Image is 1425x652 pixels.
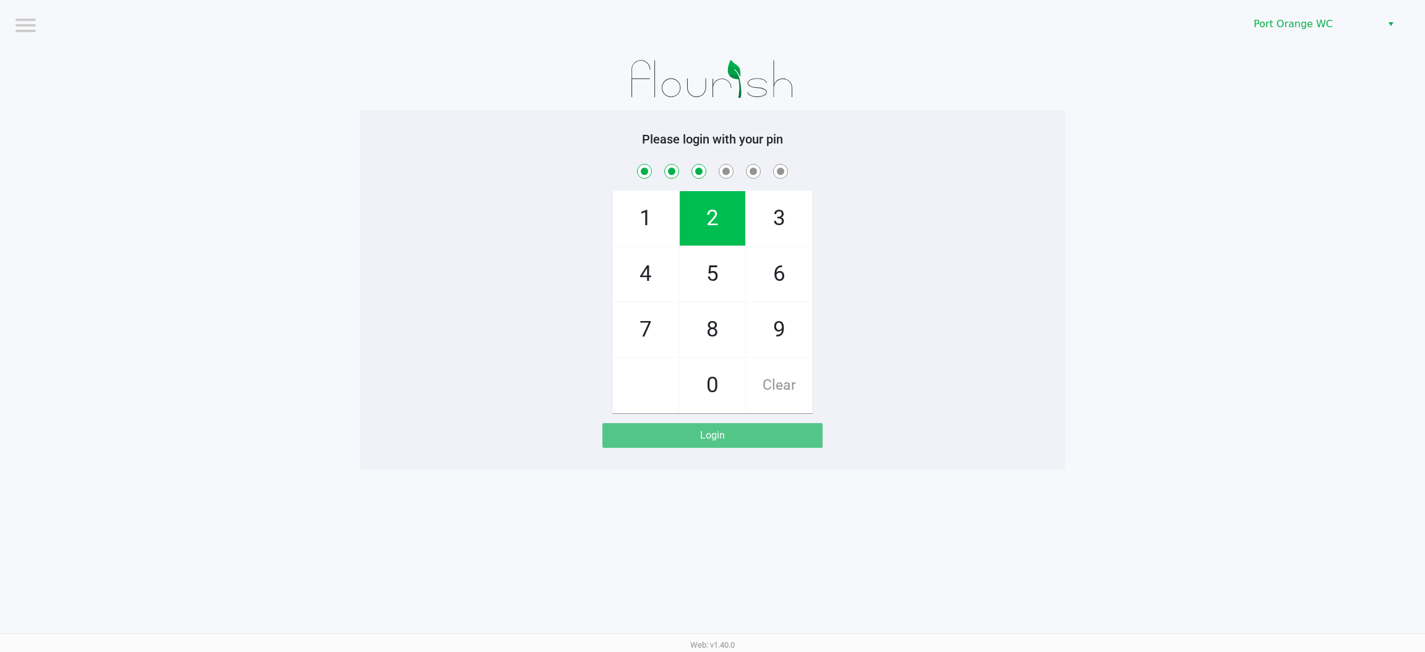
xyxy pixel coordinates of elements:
[613,247,678,301] span: 4
[680,247,745,301] span: 5
[747,358,812,413] span: Clear
[747,247,812,301] span: 6
[613,302,678,357] span: 7
[369,132,1056,147] h5: Please login with your pin
[613,191,678,246] span: 1
[747,302,812,357] span: 9
[1254,17,1374,32] span: Port Orange WC
[690,640,735,650] span: Web: v1.40.0
[680,191,745,246] span: 2
[1382,13,1400,35] button: Select
[680,302,745,357] span: 8
[680,358,745,413] span: 0
[747,191,812,246] span: 3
